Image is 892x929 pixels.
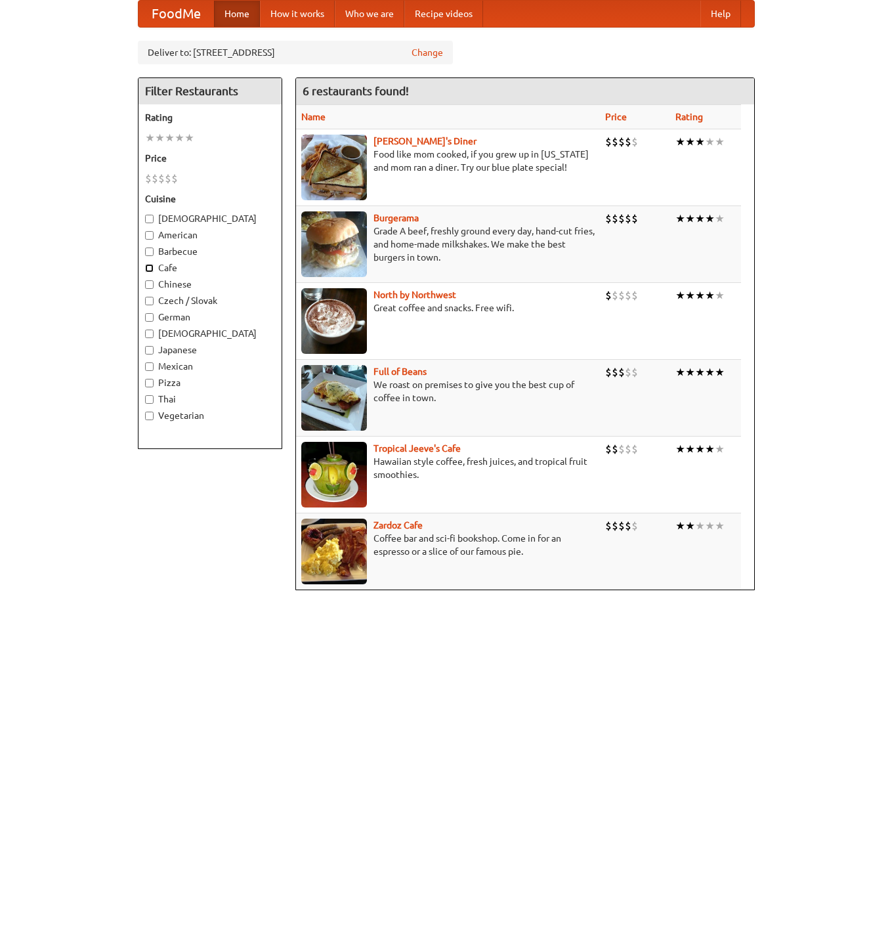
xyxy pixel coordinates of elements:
[373,443,461,454] b: Tropical Jeeve's Cafe
[631,135,638,149] li: $
[301,135,367,200] img: sallys.jpg
[145,294,275,307] label: Czech / Slovak
[715,365,725,379] li: ★
[301,442,367,508] img: jeeves.jpg
[373,290,456,300] a: North by Northwest
[605,288,612,303] li: $
[625,211,631,226] li: $
[301,365,367,431] img: beans.jpg
[373,366,427,377] a: Full of Beans
[145,343,275,356] label: Japanese
[695,135,705,149] li: ★
[138,41,453,64] div: Deliver to: [STREET_ADDRESS]
[618,288,625,303] li: $
[301,455,595,481] p: Hawaiian style coffee, fresh juices, and tropical fruit smoothies.
[145,231,154,240] input: American
[618,135,625,149] li: $
[675,442,685,456] li: ★
[301,225,595,264] p: Grade A beef, freshly ground every day, hand-cut fries, and home-made milkshakes. We make the bes...
[685,365,695,379] li: ★
[612,135,618,149] li: $
[145,412,154,420] input: Vegetarian
[145,261,275,274] label: Cafe
[145,313,154,322] input: German
[705,135,715,149] li: ★
[612,519,618,533] li: $
[145,330,154,338] input: [DEMOGRAPHIC_DATA]
[625,288,631,303] li: $
[412,46,443,59] a: Change
[260,1,335,27] a: How it works
[335,1,404,27] a: Who we are
[145,111,275,124] h5: Rating
[618,365,625,379] li: $
[605,442,612,456] li: $
[145,228,275,242] label: American
[605,135,612,149] li: $
[301,519,367,584] img: zardoz.jpg
[145,376,275,389] label: Pizza
[158,171,165,186] li: $
[612,365,618,379] li: $
[685,288,695,303] li: ★
[145,360,275,373] label: Mexican
[705,365,715,379] li: ★
[675,135,685,149] li: ★
[301,148,595,174] p: Food like mom cooked, if you grew up in [US_STATE] and mom ran a diner. Try our blue plate special!
[404,1,483,27] a: Recipe videos
[695,365,705,379] li: ★
[145,215,154,223] input: [DEMOGRAPHIC_DATA]
[685,442,695,456] li: ★
[373,136,477,146] a: [PERSON_NAME]'s Diner
[612,288,618,303] li: $
[695,519,705,533] li: ★
[700,1,741,27] a: Help
[631,211,638,226] li: $
[605,365,612,379] li: $
[705,211,715,226] li: ★
[675,112,703,122] a: Rating
[165,171,171,186] li: $
[145,311,275,324] label: German
[301,288,367,354] img: north.jpg
[145,393,275,406] label: Thai
[631,442,638,456] li: $
[301,532,595,558] p: Coffee bar and sci-fi bookshop. Come in for an espresso or a slice of our famous pie.
[685,211,695,226] li: ★
[373,213,419,223] a: Burgerama
[675,365,685,379] li: ★
[705,519,715,533] li: ★
[145,171,152,186] li: $
[612,442,618,456] li: $
[145,409,275,422] label: Vegetarian
[618,211,625,226] li: $
[301,112,326,122] a: Name
[145,278,275,291] label: Chinese
[625,135,631,149] li: $
[152,171,158,186] li: $
[612,211,618,226] li: $
[145,152,275,165] h5: Price
[138,78,282,104] h4: Filter Restaurants
[625,519,631,533] li: $
[675,519,685,533] li: ★
[301,378,595,404] p: We roast on premises to give you the best cup of coffee in town.
[631,288,638,303] li: $
[605,519,612,533] li: $
[715,135,725,149] li: ★
[145,327,275,340] label: [DEMOGRAPHIC_DATA]
[715,288,725,303] li: ★
[301,301,595,314] p: Great coffee and snacks. Free wifi.
[675,211,685,226] li: ★
[618,519,625,533] li: $
[715,442,725,456] li: ★
[214,1,260,27] a: Home
[675,288,685,303] li: ★
[715,211,725,226] li: ★
[145,264,154,272] input: Cafe
[301,211,367,277] img: burgerama.jpg
[695,211,705,226] li: ★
